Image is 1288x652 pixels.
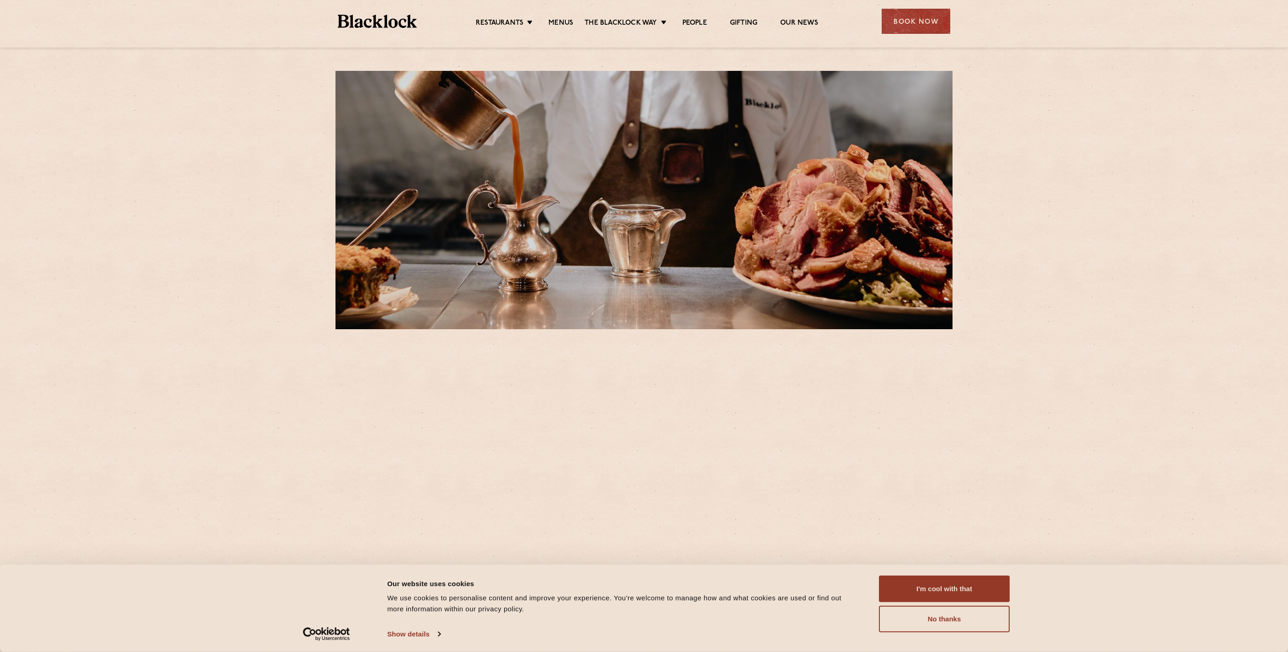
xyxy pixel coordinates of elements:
button: No thanks [879,606,1010,632]
a: Restaurants [476,19,523,29]
div: Book Now [882,9,950,34]
img: BL_Textured_Logo-footer-cropped.svg [338,15,417,28]
a: Menus [548,19,573,29]
a: The Blacklock Way [585,19,657,29]
div: Our website uses cookies [387,578,858,589]
button: I'm cool with that [879,576,1010,602]
a: Show details [387,627,440,641]
a: Gifting [730,19,757,29]
a: Usercentrics Cookiebot - opens in a new window [287,627,367,641]
a: Our News [780,19,818,29]
div: We use cookies to personalise content and improve your experience. You're welcome to manage how a... [387,593,858,615]
a: People [682,19,707,29]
